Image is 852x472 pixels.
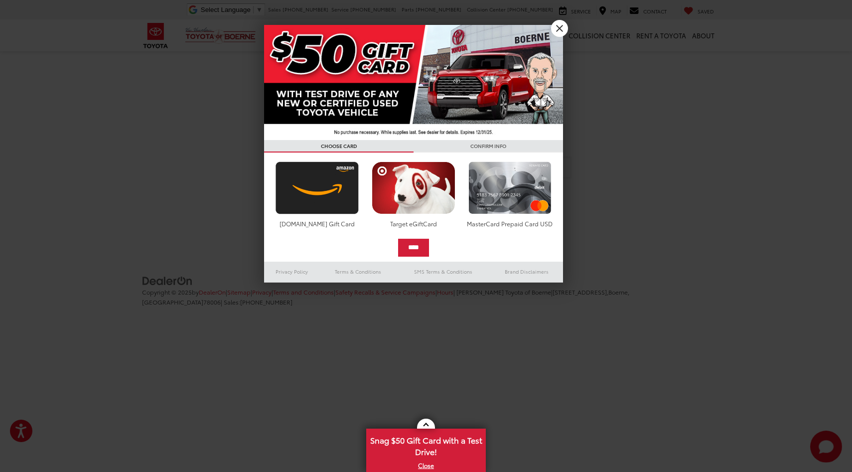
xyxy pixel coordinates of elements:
[396,266,490,278] a: SMS Terms & Conditions
[264,25,563,140] img: 42635_top_851395.jpg
[466,219,554,228] div: MasterCard Prepaid Card USD
[490,266,563,278] a: Brand Disclaimers
[273,219,361,228] div: [DOMAIN_NAME] Gift Card
[264,140,414,153] h3: CHOOSE CARD
[320,266,396,278] a: Terms & Conditions
[466,161,554,214] img: mastercard.png
[264,266,320,278] a: Privacy Policy
[367,430,485,460] span: Snag $50 Gift Card with a Test Drive!
[273,161,361,214] img: amazoncard.png
[369,161,457,214] img: targetcard.png
[414,140,563,153] h3: CONFIRM INFO
[369,219,457,228] div: Target eGiftCard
